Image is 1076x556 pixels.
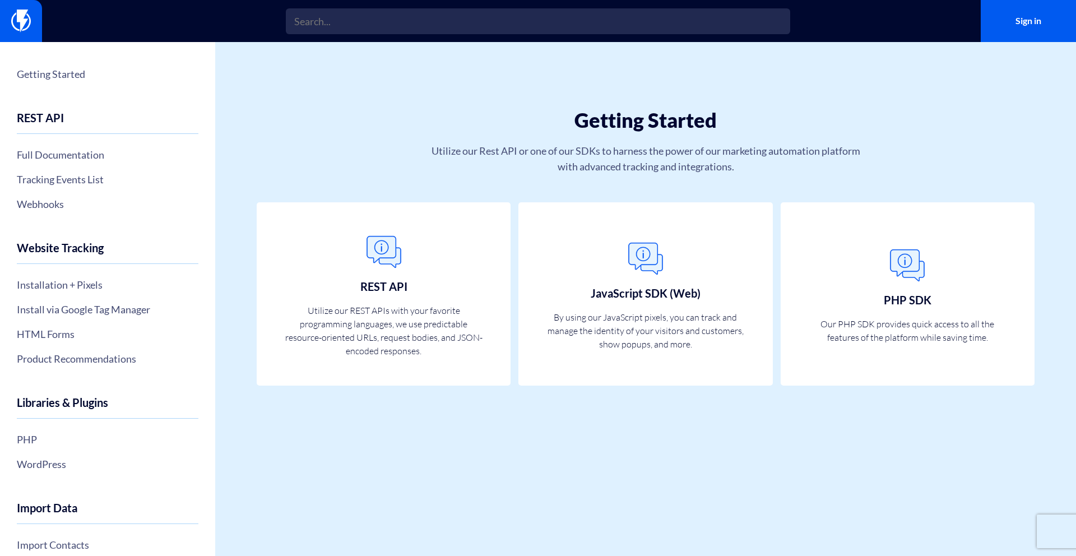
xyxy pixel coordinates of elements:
a: Webhooks [17,194,198,214]
a: Product Recommendations [17,349,198,368]
a: PHP [17,430,198,449]
h4: Libraries & Plugins [17,396,198,419]
p: By using our JavaScript pixels, you can track and manage the identity of your visitors and custom... [546,311,745,351]
a: Import Contacts [17,535,198,554]
h3: JavaScript SDK (Web) [591,287,701,299]
a: HTML Forms [17,325,198,344]
h4: REST API [17,112,198,134]
h4: Website Tracking [17,242,198,264]
img: General.png [885,243,930,288]
p: Utilize our Rest API or one of our SDKs to harness the power of our marketing automation platform... [428,143,864,174]
a: WordPress [17,455,198,474]
a: JavaScript SDK (Web) By using our JavaScript pixels, you can track and manage the identity of you... [518,202,772,386]
input: Search... [286,8,790,34]
a: PHP SDK Our PHP SDK provides quick access to all the features of the platform while saving time. [781,202,1035,386]
a: Installation + Pixels [17,275,198,294]
p: Our PHP SDK provides quick access to all the features of the platform while saving time. [808,317,1007,344]
p: Utilize our REST APIs with your favorite programming languages, we use predictable resource-orien... [285,304,483,358]
h1: Getting Started [282,109,1009,132]
img: General.png [623,237,668,281]
h3: REST API [360,280,407,293]
h4: Import Data [17,502,198,524]
a: Full Documentation [17,145,198,164]
a: REST API Utilize our REST APIs with your favorite programming languages, we use predictable resou... [257,202,511,386]
img: General.png [361,230,406,275]
a: Getting Started [17,64,198,84]
h3: PHP SDK [884,294,931,306]
a: Tracking Events List [17,170,198,189]
a: Install via Google Tag Manager [17,300,198,319]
